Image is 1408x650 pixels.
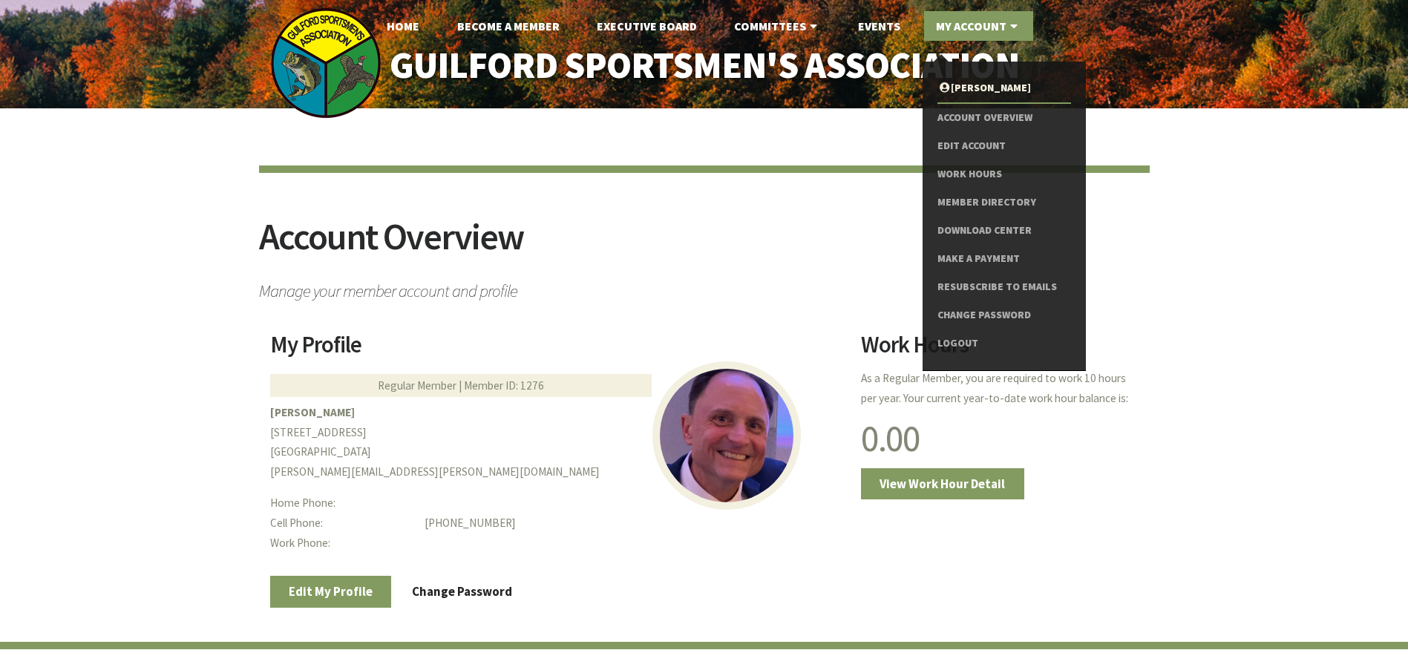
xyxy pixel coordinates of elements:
[937,132,1070,160] a: Edit Account
[861,369,1138,409] p: As a Regular Member, you are required to work 10 hours per year. Your current year-to-date work h...
[937,74,1070,102] a: [PERSON_NAME]
[937,217,1070,245] a: Download Center
[722,11,833,41] a: Committees
[270,493,413,513] dt: Home Phone
[358,34,1050,97] a: Guilford Sportsmen's Association
[937,245,1070,273] a: Make a Payment
[861,333,1138,367] h2: Work Hours
[270,333,843,367] h2: My Profile
[270,576,392,607] a: Edit My Profile
[937,160,1070,188] a: Work Hours
[270,405,355,419] b: [PERSON_NAME]
[375,11,431,41] a: Home
[937,104,1070,132] a: Account Overview
[445,11,572,41] a: Become A Member
[937,188,1070,217] a: Member Directory
[937,273,1070,301] a: Resubscribe to Emails
[937,329,1070,358] a: Logout
[585,11,709,41] a: Executive Board
[393,576,531,607] a: Change Password
[924,11,1033,41] a: My Account
[270,374,652,397] div: Regular Member | Member ID: 1276
[861,420,1138,457] h1: 0.00
[270,513,413,534] dt: Cell Phone
[846,11,912,41] a: Events
[270,7,382,119] img: logo_sm.png
[259,218,1150,274] h2: Account Overview
[270,534,413,554] dt: Work Phone
[259,274,1150,300] span: Manage your member account and profile
[937,301,1070,329] a: Change Password
[425,513,842,534] dd: [PHONE_NUMBER]
[861,468,1024,499] a: View Work Hour Detail
[270,403,843,482] p: [STREET_ADDRESS] [GEOGRAPHIC_DATA] [PERSON_NAME][EMAIL_ADDRESS][PERSON_NAME][DOMAIN_NAME]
